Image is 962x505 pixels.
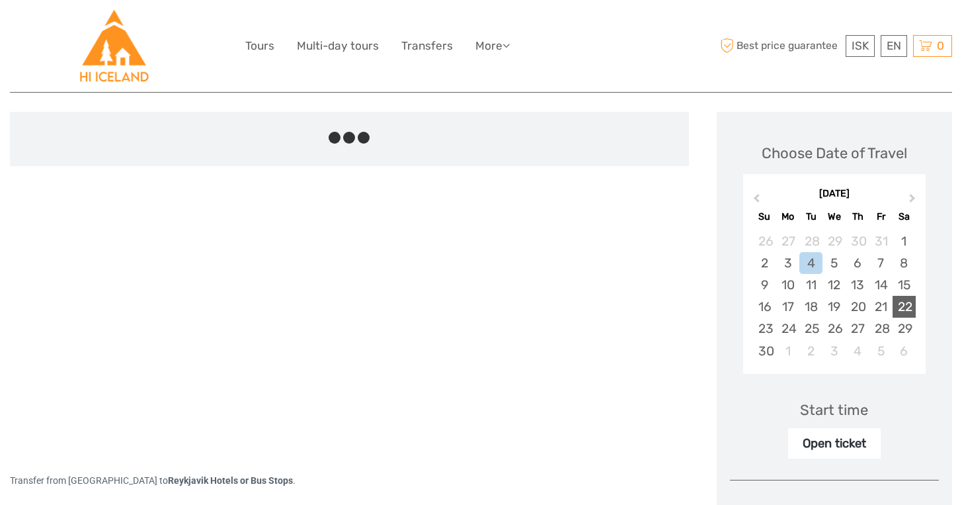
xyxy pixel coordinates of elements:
button: Next Month [903,191,924,212]
div: Choose Friday, November 21st, 2025 [869,296,893,318]
div: [DATE] [743,187,926,201]
div: We [822,208,846,226]
div: EN [881,35,907,57]
strong: Reykjavik Hotels or Bus Stops [168,475,293,486]
div: Choose Friday, October 31st, 2025 [869,230,893,252]
div: Choose Monday, November 24th, 2025 [776,318,799,340]
a: Transfers [401,36,453,56]
div: Choose Thursday, November 20th, 2025 [846,296,869,318]
div: Choose Monday, November 3rd, 2025 [776,252,799,274]
div: Choose Monday, November 10th, 2025 [776,274,799,296]
span: Best price guarantee [717,35,842,57]
div: Fr [869,208,893,226]
div: Choose Wednesday, November 26th, 2025 [822,318,846,340]
button: Previous Month [744,191,766,212]
div: Choose Wednesday, December 3rd, 2025 [822,340,846,362]
div: Choose Friday, November 14th, 2025 [869,274,893,296]
a: Multi-day tours [297,36,379,56]
div: Choose Saturday, November 22nd, 2025 [893,296,916,318]
div: Su [753,208,776,226]
div: Choose Friday, November 7th, 2025 [869,252,893,274]
div: Choose Friday, November 28th, 2025 [869,318,893,340]
img: Hostelling International [78,10,150,82]
div: Choose Saturday, December 6th, 2025 [893,340,916,362]
div: month 2025-11 [747,230,921,362]
div: Choose Sunday, November 2nd, 2025 [753,252,776,274]
div: Choose Monday, November 17th, 2025 [776,296,799,318]
span: Transfer from [GEOGRAPHIC_DATA] to [10,475,293,486]
div: Choose Tuesday, November 11th, 2025 [799,274,822,296]
div: Choose Thursday, October 30th, 2025 [846,230,869,252]
div: Choose Sunday, November 9th, 2025 [753,274,776,296]
div: Tu [799,208,822,226]
div: Choose Tuesday, December 2nd, 2025 [799,340,822,362]
div: Choose Friday, December 5th, 2025 [869,340,893,362]
div: Choose Monday, December 1st, 2025 [776,340,799,362]
span: 0 [935,39,946,52]
div: Choose Thursday, November 6th, 2025 [846,252,869,274]
div: Choose Sunday, November 23rd, 2025 [753,318,776,340]
a: More [475,36,510,56]
div: Choose Sunday, November 30th, 2025 [753,340,776,362]
div: Choose Thursday, November 27th, 2025 [846,318,869,340]
div: Choose Sunday, October 26th, 2025 [753,230,776,252]
div: Choose Thursday, November 13th, 2025 [846,274,869,296]
div: Choose Tuesday, October 28th, 2025 [799,230,822,252]
div: Choose Wednesday, October 29th, 2025 [822,230,846,252]
div: Th [846,208,869,226]
div: Choose Wednesday, November 5th, 2025 [822,252,846,274]
div: Choose Saturday, November 15th, 2025 [893,274,916,296]
div: Start time [800,400,868,420]
span: . [293,475,296,486]
div: Choose Date of Travel [762,143,907,163]
div: Choose Saturday, November 29th, 2025 [893,318,916,340]
div: Choose Tuesday, November 18th, 2025 [799,296,822,318]
div: Choose Tuesday, November 25th, 2025 [799,318,822,340]
div: Choose Saturday, November 1st, 2025 [893,230,916,252]
span: ISK [852,39,869,52]
div: Choose Wednesday, November 12th, 2025 [822,274,846,296]
div: Choose Tuesday, November 4th, 2025 [799,252,822,274]
div: Choose Wednesday, November 19th, 2025 [822,296,846,318]
div: Open ticket [788,428,881,459]
div: Choose Saturday, November 8th, 2025 [893,252,916,274]
div: Choose Sunday, November 16th, 2025 [753,296,776,318]
div: Sa [893,208,916,226]
div: Mo [776,208,799,226]
a: Tours [245,36,274,56]
div: Choose Monday, October 27th, 2025 [776,230,799,252]
div: Choose Thursday, December 4th, 2025 [846,340,869,362]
